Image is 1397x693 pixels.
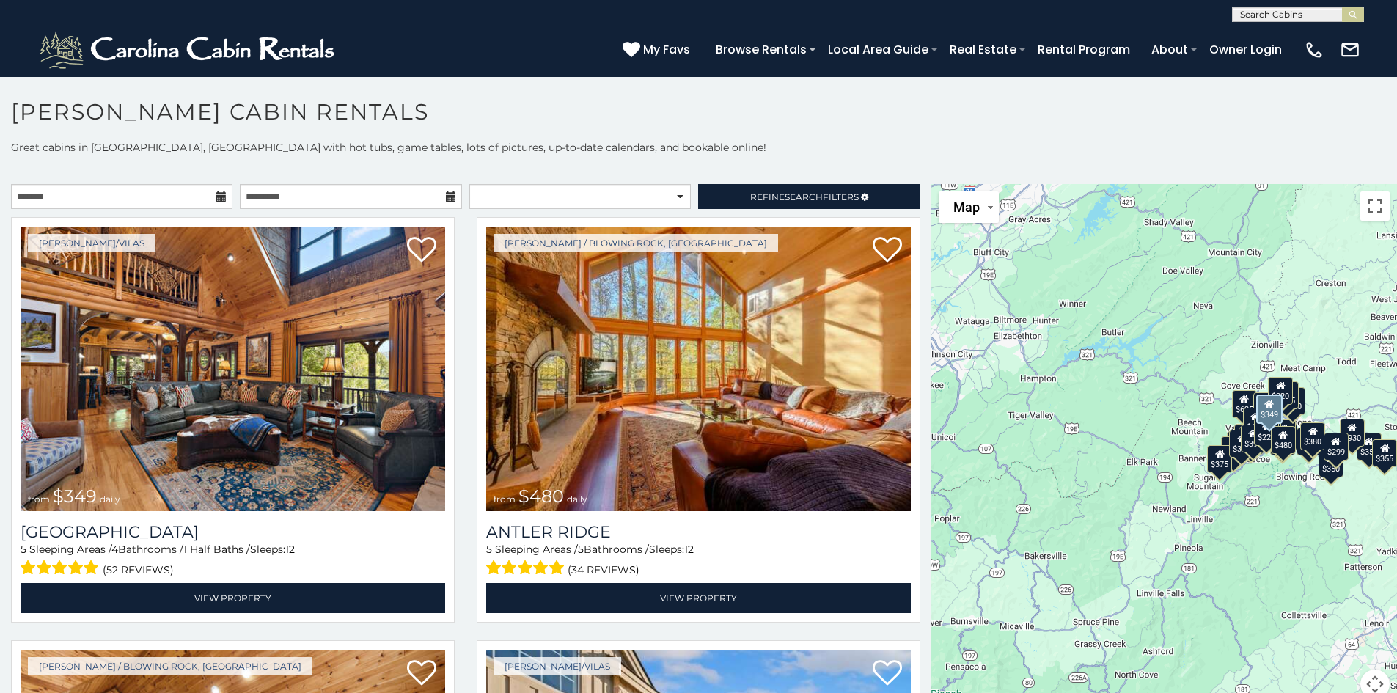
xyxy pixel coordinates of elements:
[486,543,492,556] span: 5
[708,37,814,62] a: Browse Rentals
[1234,424,1259,452] div: $400
[21,227,445,511] img: 1759438208_thumbnail.jpeg
[28,494,50,505] span: from
[1241,425,1266,452] div: $395
[698,184,920,209] a: RefineSearchFilters
[494,494,516,505] span: from
[1230,430,1255,458] div: $325
[53,485,97,507] span: $349
[37,28,341,72] img: White-1-2.png
[407,659,436,689] a: Add to favorites
[21,227,445,511] a: from $349 daily
[1304,40,1324,60] img: phone-regular-white.png
[183,543,250,556] span: 1 Half Baths /
[285,543,295,556] span: 12
[1340,419,1365,447] div: $930
[21,522,445,542] a: [GEOGRAPHIC_DATA]
[1271,426,1296,454] div: $480
[21,542,445,579] div: Sleeping Areas / Bathrooms / Sleeps:
[486,522,911,542] a: Antler Ridge
[1319,450,1343,477] div: $350
[28,657,312,675] a: [PERSON_NAME] / Blowing Rock, [GEOGRAPHIC_DATA]
[407,235,436,266] a: Add to favorites
[643,40,690,59] span: My Favs
[568,560,639,579] span: (34 reviews)
[1300,422,1325,450] div: $380
[1208,445,1233,473] div: $375
[623,40,694,59] a: My Favs
[1256,395,1283,424] div: $349
[486,583,911,613] a: View Property
[100,494,120,505] span: daily
[1253,392,1278,420] div: $565
[821,37,936,62] a: Local Area Guide
[21,543,26,556] span: 5
[1340,40,1360,60] img: mail-regular-white.png
[1272,419,1297,447] div: $395
[28,234,155,252] a: [PERSON_NAME]/Vilas
[1232,390,1257,418] div: $635
[750,191,859,202] span: Refine Filters
[1239,427,1264,455] div: $485
[1324,433,1349,461] div: $299
[1360,191,1390,221] button: Toggle fullscreen view
[486,542,911,579] div: Sleeping Areas / Bathrooms / Sleeps:
[873,659,902,689] a: Add to favorites
[785,191,823,202] span: Search
[1297,428,1322,455] div: $695
[103,560,174,579] span: (52 reviews)
[486,227,911,511] img: 1714397585_thumbnail.jpeg
[684,543,694,556] span: 12
[939,191,999,223] button: Change map style
[567,494,587,505] span: daily
[942,37,1024,62] a: Real Estate
[21,583,445,613] a: View Property
[578,543,584,556] span: 5
[1202,37,1289,62] a: Owner Login
[1255,418,1280,446] div: $225
[494,234,778,252] a: [PERSON_NAME] / Blowing Rock, [GEOGRAPHIC_DATA]
[1222,436,1247,464] div: $330
[1030,37,1137,62] a: Rental Program
[21,522,445,542] h3: Diamond Creek Lodge
[486,227,911,511] a: from $480 daily
[1243,408,1268,436] div: $410
[1269,377,1294,405] div: $320
[111,543,118,556] span: 4
[1144,37,1195,62] a: About
[1357,433,1382,461] div: $355
[953,199,980,215] span: Map
[873,235,902,266] a: Add to favorites
[494,657,621,675] a: [PERSON_NAME]/Vilas
[518,485,564,507] span: $480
